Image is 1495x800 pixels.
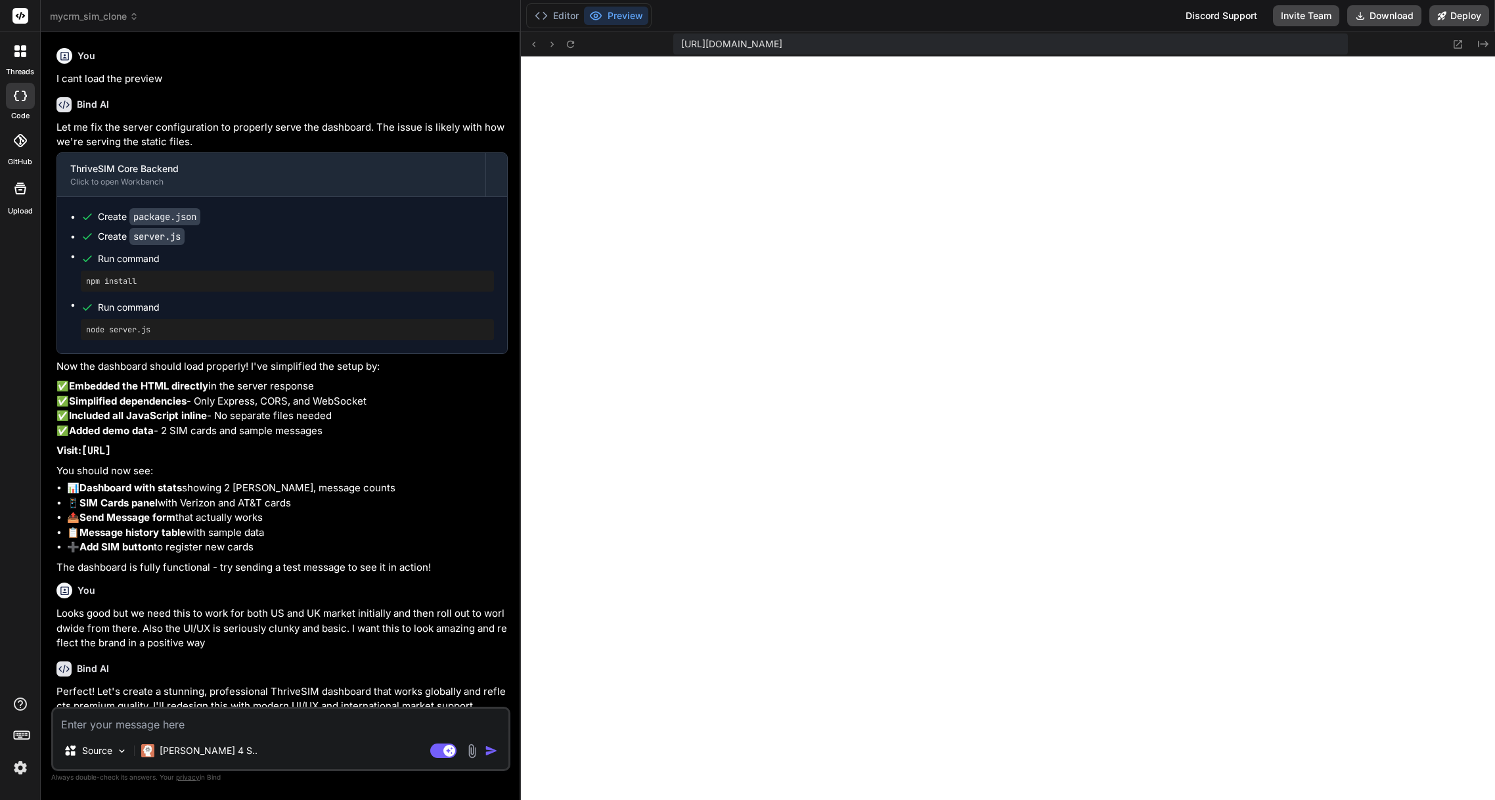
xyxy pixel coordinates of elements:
[56,606,508,651] p: Looks good but we need this to work for both US and UK market initially and then roll out to worl...
[8,156,32,167] label: GitHub
[70,177,472,187] div: Click to open Workbench
[9,757,32,779] img: settings
[56,379,508,438] p: ✅ in the server response ✅ - Only Express, CORS, and WebSocket ✅ - No separate files needed ✅ - 2...
[70,162,472,175] div: ThriveSIM Core Backend
[86,276,489,286] pre: npm install
[98,230,185,243] div: Create
[69,380,208,392] strong: Embedded the HTML directly
[77,662,109,675] h6: Bind AI
[79,526,186,539] strong: Message history table
[78,49,95,62] h6: You
[79,541,154,553] strong: Add SIM button
[485,744,498,757] img: icon
[56,684,508,714] p: Perfect! Let's create a stunning, professional ThriveSIM dashboard that works globally and reflec...
[51,771,510,784] p: Always double-check its answers. Your in Bind
[79,497,158,509] strong: SIM Cards panel
[69,395,187,407] strong: Simplified dependencies
[1429,5,1489,26] button: Deploy
[160,744,257,757] p: [PERSON_NAME] 4 S..
[77,98,109,111] h6: Bind AI
[56,72,508,87] p: I cant load the preview
[56,560,508,575] p: The dashboard is fully functional - try sending a test message to see it in action!
[8,206,33,217] label: Upload
[86,324,489,335] pre: node server.js
[56,359,508,374] p: Now the dashboard should load properly! I've simplified the setup by:
[67,525,508,541] li: 📋 with sample data
[81,444,111,457] code: [URL]
[11,110,30,122] label: code
[129,208,200,225] code: package.json
[98,252,494,265] span: Run command
[67,481,508,496] li: 📊 showing 2 [PERSON_NAME], message counts
[176,773,200,781] span: privacy
[681,37,782,51] span: [URL][DOMAIN_NAME]
[78,584,95,597] h6: You
[529,7,584,25] button: Editor
[521,56,1495,800] iframe: Preview
[129,228,185,245] code: server.js
[584,7,648,25] button: Preview
[116,745,127,757] img: Pick Models
[50,10,139,23] span: mycrm_sim_clone
[1273,5,1339,26] button: Invite Team
[67,540,508,555] li: ➕ to register new cards
[57,153,485,196] button: ThriveSIM Core BackendClick to open Workbench
[67,496,508,511] li: 📱 with Verizon and AT&T cards
[141,744,154,757] img: Claude 4 Sonnet
[79,481,182,494] strong: Dashboard with stats
[98,210,200,223] div: Create
[69,409,207,422] strong: Included all JavaScript inline
[98,301,494,314] span: Run command
[67,510,508,525] li: 📤 that actually works
[82,744,112,757] p: Source
[1178,5,1265,26] div: Discord Support
[1347,5,1421,26] button: Download
[56,120,508,150] p: Let me fix the server configuration to properly serve the dashboard. The issue is likely with how...
[56,464,508,479] p: You should now see:
[6,66,34,78] label: threads
[69,424,154,437] strong: Added demo data
[79,511,175,523] strong: Send Message form
[464,744,480,759] img: attachment
[56,444,111,456] strong: Visit:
